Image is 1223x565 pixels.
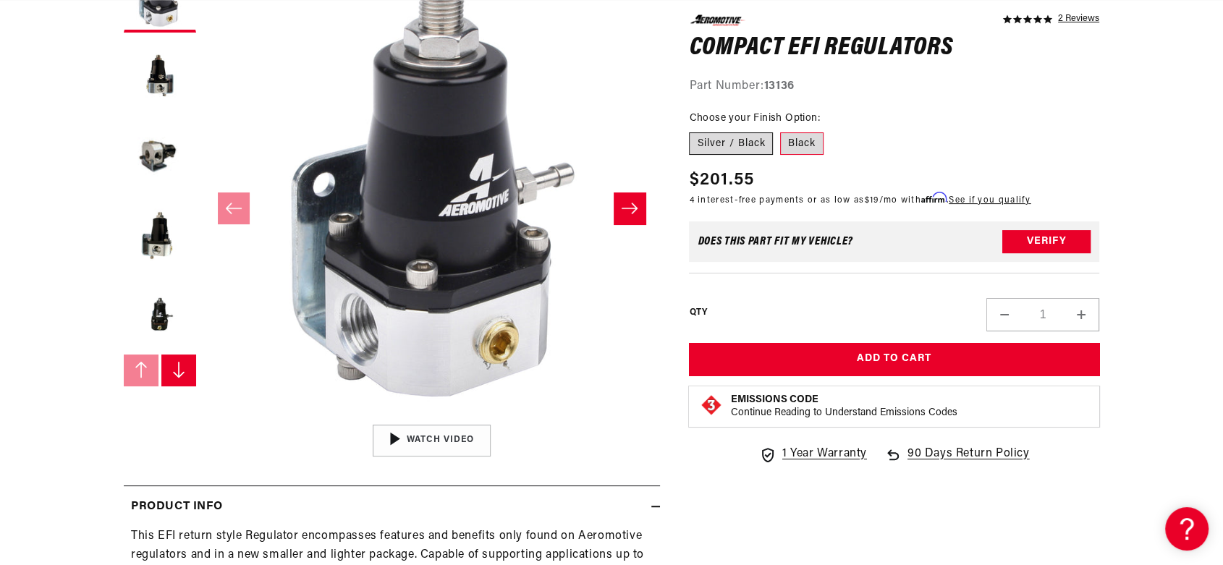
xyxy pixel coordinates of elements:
[780,132,824,155] label: Black
[124,354,158,386] button: Slide left
[949,196,1031,205] a: See if you qualify - Learn more about Affirm Financing (opens in modal)
[700,393,723,416] img: Emissions code
[124,119,196,192] button: Load image 3 in gallery view
[698,236,853,247] div: Does This part fit My vehicle?
[730,394,818,404] strong: Emissions Code
[218,192,250,224] button: Slide left
[689,110,821,125] legend: Choose your Finish Option:
[1058,14,1099,25] a: 2 reviews
[730,406,957,419] p: Continue Reading to Understand Emissions Codes
[689,193,1031,207] p: 4 interest-free payments or as low as /mo with .
[124,279,196,351] button: Load image 5 in gallery view
[689,167,754,193] span: $201.55
[921,192,947,203] span: Affirm
[614,192,646,224] button: Slide right
[782,444,867,463] span: 1 Year Warranty
[907,444,1030,477] span: 90 Days Return Policy
[161,354,196,386] button: Slide right
[764,80,795,92] strong: 13136
[689,132,773,155] label: Silver / Black
[689,77,1099,96] div: Part Number:
[865,196,879,205] span: $19
[124,486,660,528] summary: Product Info
[689,306,707,318] label: QTY
[884,444,1030,477] a: 90 Days Return Policy
[124,199,196,271] button: Load image 4 in gallery view
[124,40,196,112] button: Load image 2 in gallery view
[689,343,1099,375] button: Add to Cart
[730,393,957,419] button: Emissions CodeContinue Reading to Understand Emissions Codes
[131,498,222,517] h2: Product Info
[759,444,867,463] a: 1 Year Warranty
[689,36,1099,59] h1: Compact EFI Regulators
[1002,230,1091,253] button: Verify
